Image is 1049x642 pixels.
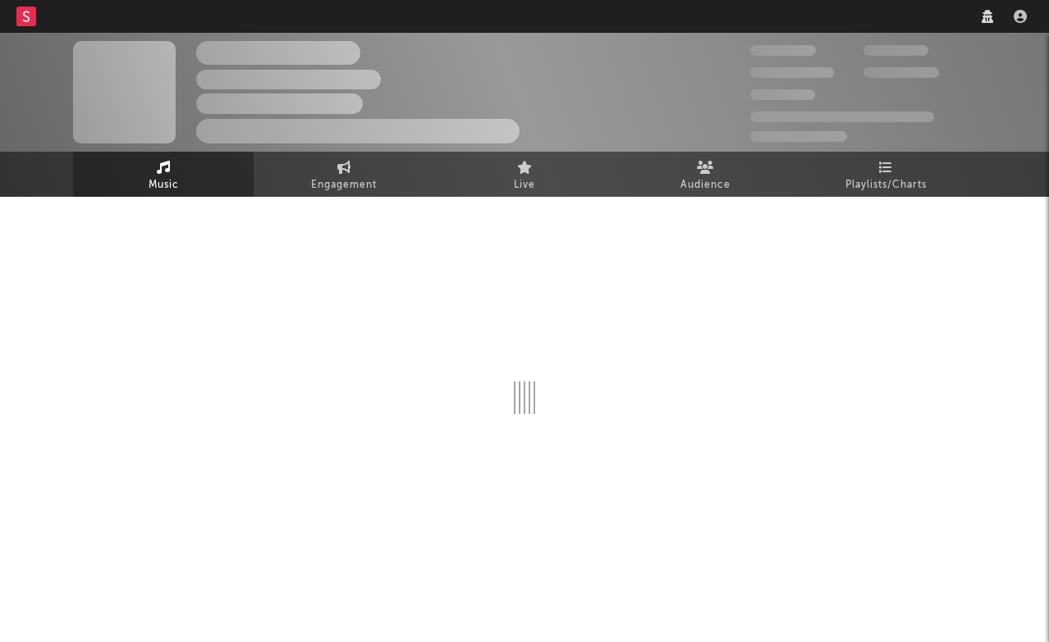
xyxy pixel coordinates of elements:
[750,131,847,142] span: Jump Score: 85.0
[750,89,815,100] span: 100,000
[615,152,795,197] a: Audience
[750,45,816,56] span: 300,000
[680,175,731,195] span: Audience
[750,67,834,78] span: 50,000,000
[311,175,377,195] span: Engagement
[863,67,939,78] span: 1,000,000
[514,175,535,195] span: Live
[73,152,254,197] a: Music
[434,152,615,197] a: Live
[795,152,976,197] a: Playlists/Charts
[845,175,927,195] span: Playlists/Charts
[254,152,434,197] a: Engagement
[750,112,934,122] span: 50,000,000 Monthly Listeners
[149,175,179,195] span: Music
[863,45,928,56] span: 100,000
